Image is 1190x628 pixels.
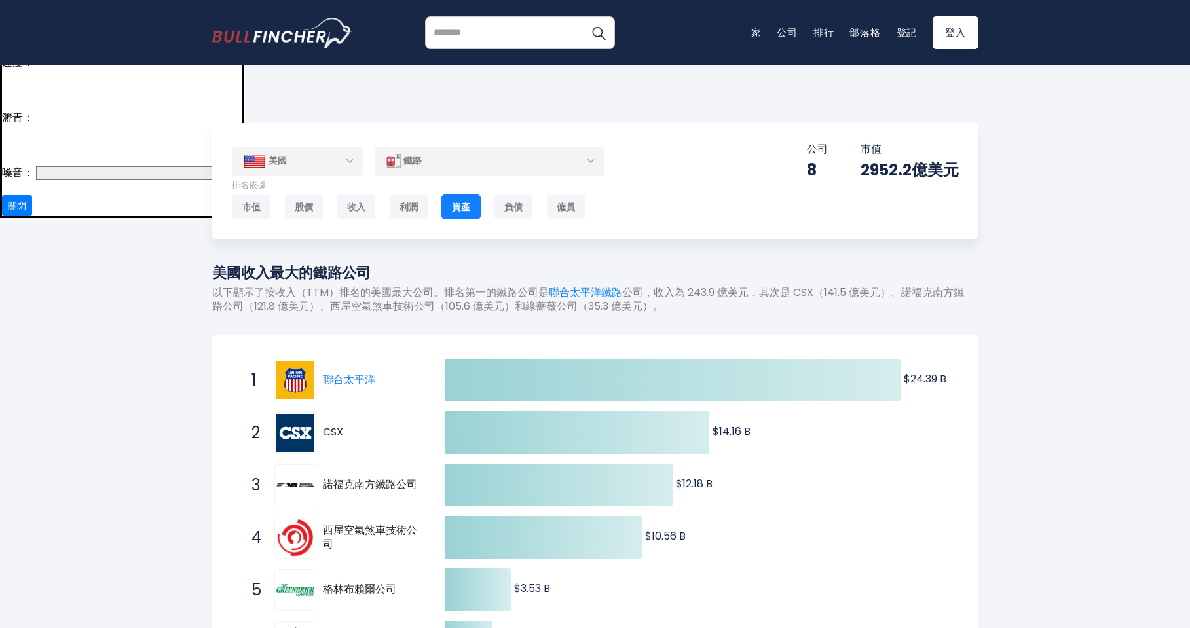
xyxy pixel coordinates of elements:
[777,26,798,39] a: 公司
[807,141,828,157] font: 公司
[276,483,314,487] img: 諾福克南方鐵路公司
[323,372,375,387] a: 聯合太平洋
[212,263,371,283] font: 美國收入最大的鐵路公司
[276,571,314,609] img: 格林布賴爾公司
[251,369,257,391] font: 1
[323,582,396,597] font: 格林布賴爾公司
[807,159,817,181] font: 8
[400,200,418,213] font: 利潤
[645,528,686,544] text: $10.56 B
[276,519,314,557] img: 西屋空氣煞車技術公司
[751,26,762,39] a: 家
[347,200,365,213] font: 收入
[861,159,959,181] font: 2952.2億美元
[945,26,966,39] font: 登入
[849,26,880,39] a: 部落格
[713,424,751,439] text: $14.16 B
[295,200,313,213] font: 股價
[274,360,323,401] a: 聯合太平洋
[549,285,622,300] a: 聯合太平洋鐵路
[897,26,918,39] a: 登記
[933,16,978,49] a: 登入
[323,523,417,551] font: 西屋空氣煞車技術公司
[452,200,470,213] font: 資產
[904,371,946,386] text: $24.39 B
[251,474,261,496] font: 3
[514,581,550,596] text: $3.53 B
[276,414,314,452] img: CSX
[813,26,834,39] a: 排行
[582,16,615,49] button: 搜尋
[269,154,287,167] font: 美國
[212,285,549,300] font: 以下顯示了按收入（TTM）排名的美國最大公司。排名第一的鐵路公司是
[403,154,422,167] font: 鐵路
[504,200,523,213] font: 負債
[251,422,260,443] font: 2
[251,526,261,548] font: 4
[861,141,882,157] font: 市值
[557,200,575,213] font: 僱員
[212,18,353,48] img: 紅腹灰雀徽標
[212,18,353,48] a: 前往首頁
[212,285,964,314] font: 公司，收入為 243.9 億美元，其次是 CSX（141.5 億美元）、諾福克南方鐵路公司（121.8 億美元）、西屋空氣煞車技術公司（105.6 億美元）和綠薔薇公司（35.3 億美元）。
[251,579,261,600] font: 5
[276,361,314,399] img: 聯合太平洋
[242,200,261,213] font: 市值
[676,476,713,491] text: $12.18 B
[323,424,343,439] font: CSX
[232,179,266,191] font: 排名依據
[323,477,417,492] font: 諾福克南方鐵路公司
